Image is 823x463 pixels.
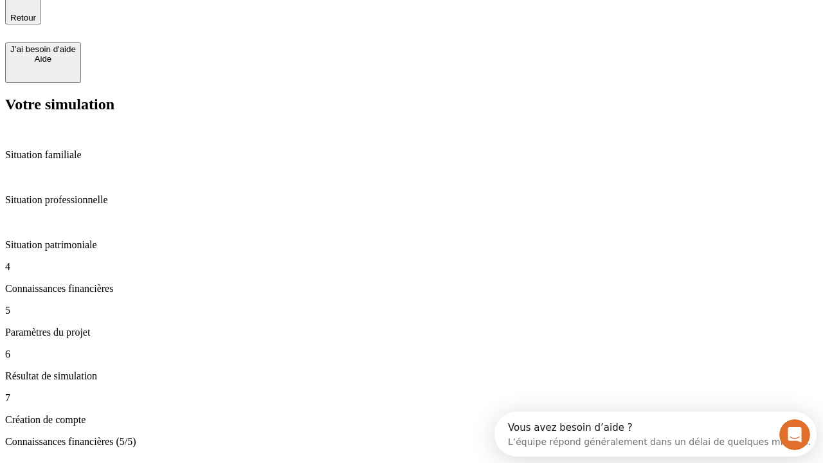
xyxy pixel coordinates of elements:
div: L’équipe répond généralement dans un délai de quelques minutes. [14,21,316,35]
p: 4 [5,261,818,273]
iframe: Intercom live chat discovery launcher [494,412,817,457]
div: J’ai besoin d'aide [10,44,76,54]
div: Vous avez besoin d’aide ? [14,11,316,21]
p: Situation patrimoniale [5,239,818,251]
button: J’ai besoin d'aideAide [5,42,81,83]
h2: Votre simulation [5,96,818,113]
div: Aide [10,54,76,64]
iframe: Intercom live chat [779,419,810,450]
p: Situation professionnelle [5,194,818,206]
p: Création de compte [5,414,818,426]
span: Retour [10,13,36,23]
p: Résultat de simulation [5,370,818,382]
p: Connaissances financières [5,283,818,295]
p: Connaissances financières (5/5) [5,436,818,448]
p: Situation familiale [5,149,818,161]
p: Paramètres du projet [5,327,818,338]
p: 7 [5,392,818,404]
p: 6 [5,349,818,360]
div: Ouvrir le Messenger Intercom [5,5,354,41]
p: 5 [5,305,818,316]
